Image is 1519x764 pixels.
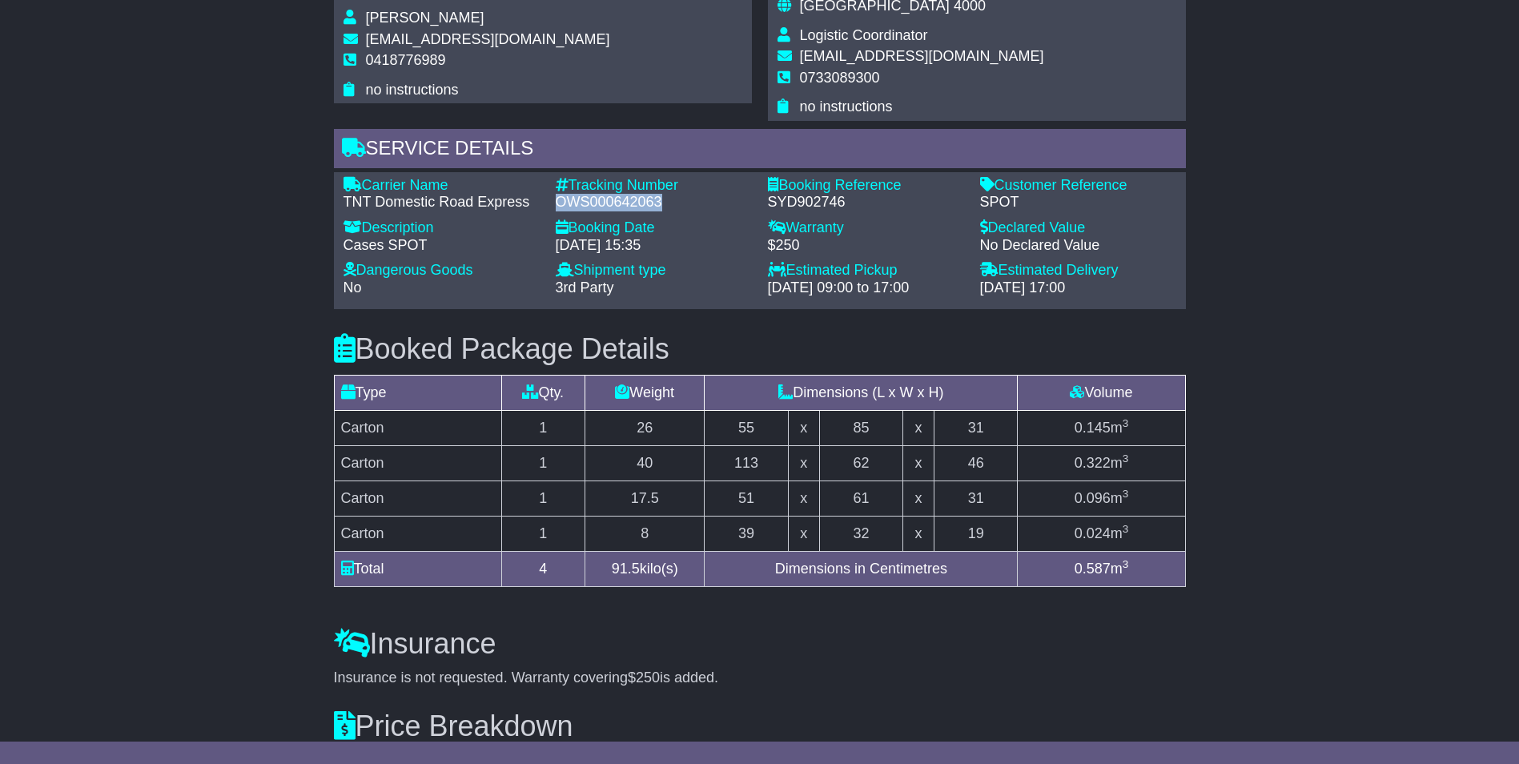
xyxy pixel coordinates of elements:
td: x [903,446,934,481]
div: Warranty [768,219,964,237]
sup: 3 [1123,452,1129,464]
td: 113 [705,446,789,481]
td: Carton [334,481,501,517]
span: 0.587 [1075,561,1111,577]
td: Carton [334,446,501,481]
td: 26 [585,411,705,446]
td: kilo(s) [585,552,705,587]
span: Logistic Coordinator [800,27,928,43]
td: x [788,446,819,481]
div: OWS000642063 [556,194,752,211]
td: 40 [585,446,705,481]
td: 32 [819,517,903,552]
td: 51 [705,481,789,517]
td: 1 [501,411,585,446]
td: x [788,517,819,552]
td: Weight [585,376,705,411]
td: m [1018,517,1185,552]
td: m [1018,481,1185,517]
td: Dimensions (L x W x H) [705,376,1018,411]
div: No Declared Value [980,237,1176,255]
div: Description [344,219,540,237]
div: Estimated Pickup [768,262,964,279]
sup: 3 [1123,558,1129,570]
span: 0733089300 [800,70,880,86]
span: [PERSON_NAME] [366,10,484,26]
div: [DATE] 15:35 [556,237,752,255]
h3: Insurance [334,628,1186,660]
td: 55 [705,411,789,446]
div: SPOT [980,194,1176,211]
td: 31 [934,411,1018,446]
sup: 3 [1123,523,1129,535]
span: 3rd Party [556,279,614,296]
td: 61 [819,481,903,517]
td: Qty. [501,376,585,411]
span: 0.024 [1075,525,1111,541]
div: [DATE] 09:00 to 17:00 [768,279,964,297]
td: Total [334,552,501,587]
span: $250 [628,670,660,686]
td: 1 [501,446,585,481]
td: 1 [501,481,585,517]
div: Customer Reference [980,177,1176,195]
td: 17.5 [585,481,705,517]
span: 0.096 [1075,490,1111,506]
div: Estimated Delivery [980,262,1176,279]
td: m [1018,446,1185,481]
td: 39 [705,517,789,552]
span: 91.5 [612,561,640,577]
td: Volume [1018,376,1185,411]
td: 1 [501,517,585,552]
div: Dangerous Goods [344,262,540,279]
span: 0.322 [1075,455,1111,471]
td: x [903,481,934,517]
td: x [788,481,819,517]
sup: 3 [1123,488,1129,500]
sup: 3 [1123,417,1129,429]
span: 0.145 [1075,420,1111,436]
td: m [1018,552,1185,587]
div: SYD902746 [768,194,964,211]
div: TNT Domestic Road Express [344,194,540,211]
h3: Booked Package Details [334,333,1186,365]
td: x [788,411,819,446]
td: Dimensions in Centimetres [705,552,1018,587]
div: Cases SPOT [344,237,540,255]
td: 85 [819,411,903,446]
td: m [1018,411,1185,446]
h3: Price Breakdown [334,710,1186,742]
span: no instructions [800,99,893,115]
td: Carton [334,411,501,446]
td: x [903,517,934,552]
td: 8 [585,517,705,552]
div: Booking Reference [768,177,964,195]
td: x [903,411,934,446]
td: Type [334,376,501,411]
td: 19 [934,517,1018,552]
div: Booking Date [556,219,752,237]
td: 4 [501,552,585,587]
div: Service Details [334,129,1186,172]
div: $250 [768,237,964,255]
div: Declared Value [980,219,1176,237]
span: No [344,279,362,296]
div: [DATE] 17:00 [980,279,1176,297]
div: Carrier Name [344,177,540,195]
div: Tracking Number [556,177,752,195]
div: Insurance is not requested. Warranty covering is added. [334,670,1186,687]
span: [EMAIL_ADDRESS][DOMAIN_NAME] [800,48,1044,64]
div: Shipment type [556,262,752,279]
td: 62 [819,446,903,481]
td: 46 [934,446,1018,481]
span: 0418776989 [366,52,446,68]
span: [EMAIL_ADDRESS][DOMAIN_NAME] [366,31,610,47]
td: Carton [334,517,501,552]
span: no instructions [366,82,459,98]
td: 31 [934,481,1018,517]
